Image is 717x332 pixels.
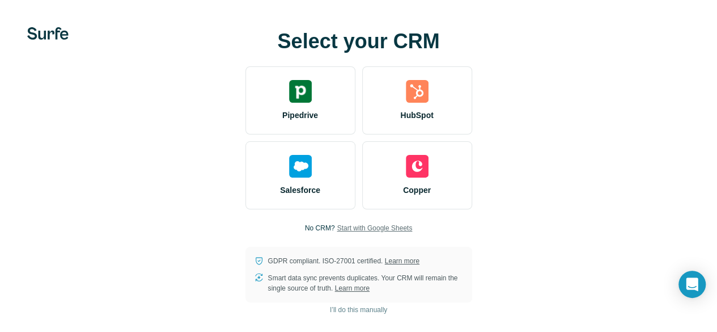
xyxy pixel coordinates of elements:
span: HubSpot [400,110,433,121]
img: salesforce's logo [289,155,312,178]
img: copper's logo [406,155,428,178]
button: Start with Google Sheets [337,223,412,233]
span: Pipedrive [282,110,318,121]
img: Surfe's logo [27,27,69,40]
p: GDPR compliant. ISO-27001 certified. [268,256,419,266]
img: hubspot's logo [406,80,428,103]
a: Learn more [385,257,419,265]
span: I’ll do this manually [330,305,387,315]
h1: Select your CRM [245,30,472,53]
span: Copper [403,184,431,196]
img: pipedrive's logo [289,80,312,103]
p: No CRM? [305,223,335,233]
button: I’ll do this manually [322,301,395,318]
span: Salesforce [280,184,320,196]
p: Smart data sync prevents duplicates. Your CRM will remain the single source of truth. [268,273,463,293]
a: Learn more [335,284,370,292]
div: Open Intercom Messenger [678,271,706,298]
